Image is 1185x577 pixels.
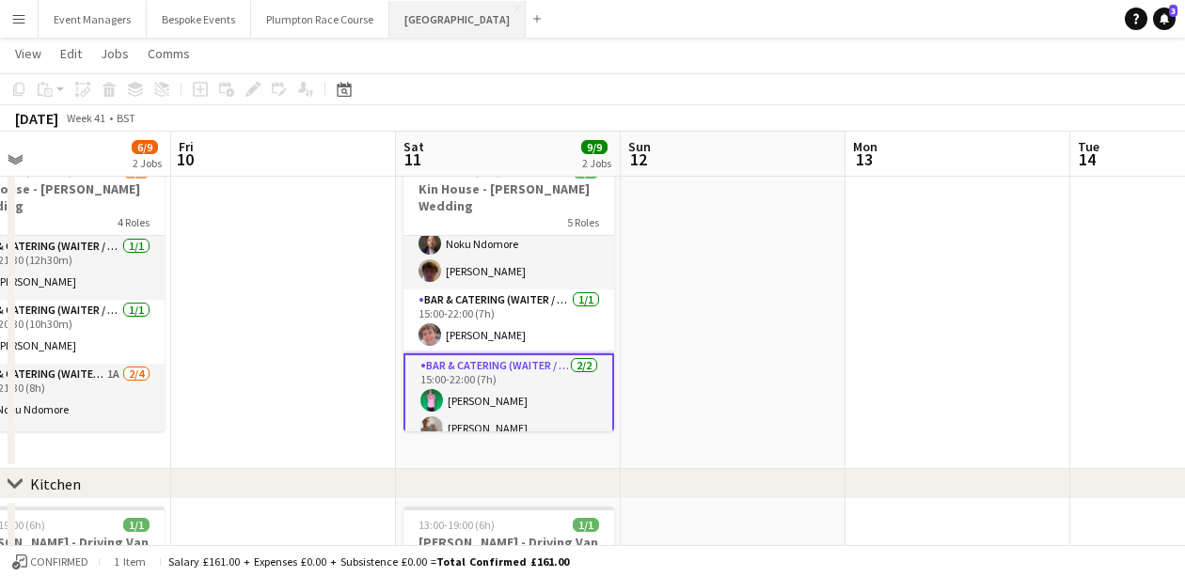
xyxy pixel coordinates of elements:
[147,1,251,38] button: Bespoke Events
[436,554,569,569] span: Total Confirmed £161.00
[132,140,158,154] span: 6/9
[403,138,424,155] span: Sat
[30,475,81,493] div: Kitchen
[625,148,651,170] span: 12
[1153,8,1176,30] a: 3
[123,518,150,532] span: 1/1
[101,45,129,62] span: Jobs
[53,41,89,66] a: Edit
[140,41,197,66] a: Comms
[403,289,614,353] app-card-role: Bar & Catering (Waiter / waitress)1/115:00-22:00 (7h)[PERSON_NAME]
[179,138,194,155] span: Fri
[573,518,599,532] span: 1/1
[8,41,49,66] a: View
[389,1,526,38] button: [GEOGRAPHIC_DATA]
[15,45,41,62] span: View
[251,1,389,38] button: Plumpton Race Course
[118,215,150,229] span: 4 Roles
[850,148,877,170] span: 13
[401,148,424,170] span: 11
[133,156,162,170] div: 2 Jobs
[581,140,608,154] span: 9/9
[30,555,88,569] span: Confirmed
[9,552,91,572] button: Confirmed
[1075,148,1099,170] span: 14
[15,109,58,128] div: [DATE]
[403,180,614,214] h3: Kin House - [PERSON_NAME] Wedding
[60,45,82,62] span: Edit
[148,45,190,62] span: Comms
[582,156,611,170] div: 2 Jobs
[176,148,194,170] span: 10
[39,1,147,38] button: Event Managers
[62,111,109,125] span: Week 41
[1169,5,1177,17] span: 3
[628,138,651,155] span: Sun
[168,554,569,569] div: Salary £161.00 + Expenses £0.00 + Subsistence £0.00 =
[1078,138,1099,155] span: Tue
[419,518,495,532] span: 13:00-19:00 (6h)
[567,215,599,229] span: 5 Roles
[107,554,152,569] span: 1 item
[403,534,614,568] h3: [PERSON_NAME] - Driving Van & Chef
[117,111,135,125] div: BST
[853,138,877,155] span: Mon
[93,41,136,66] a: Jobs
[403,153,614,431] app-job-card: 09:00-22:00 (13h)8/8Kin House - [PERSON_NAME] Wedding5 Roles[PERSON_NAME]Bar & Catering (Waiter /...
[403,353,614,448] app-card-role: Bar & Catering (Waiter / waitress)2/215:00-22:00 (7h)[PERSON_NAME][PERSON_NAME]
